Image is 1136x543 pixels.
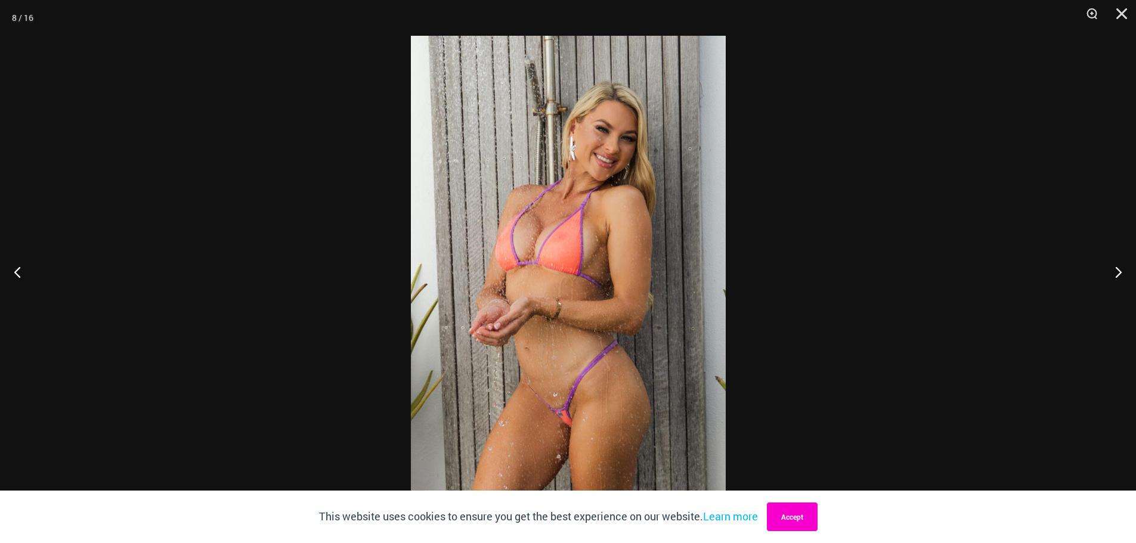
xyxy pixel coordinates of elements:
[767,502,818,531] button: Accept
[703,509,758,523] a: Learn more
[319,508,758,526] p: This website uses cookies to ensure you get the best experience on our website.
[1091,242,1136,302] button: Next
[12,9,33,27] div: 8 / 16
[411,36,726,507] img: Wild Card Neon Bliss 312 Top 457 Micro 06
